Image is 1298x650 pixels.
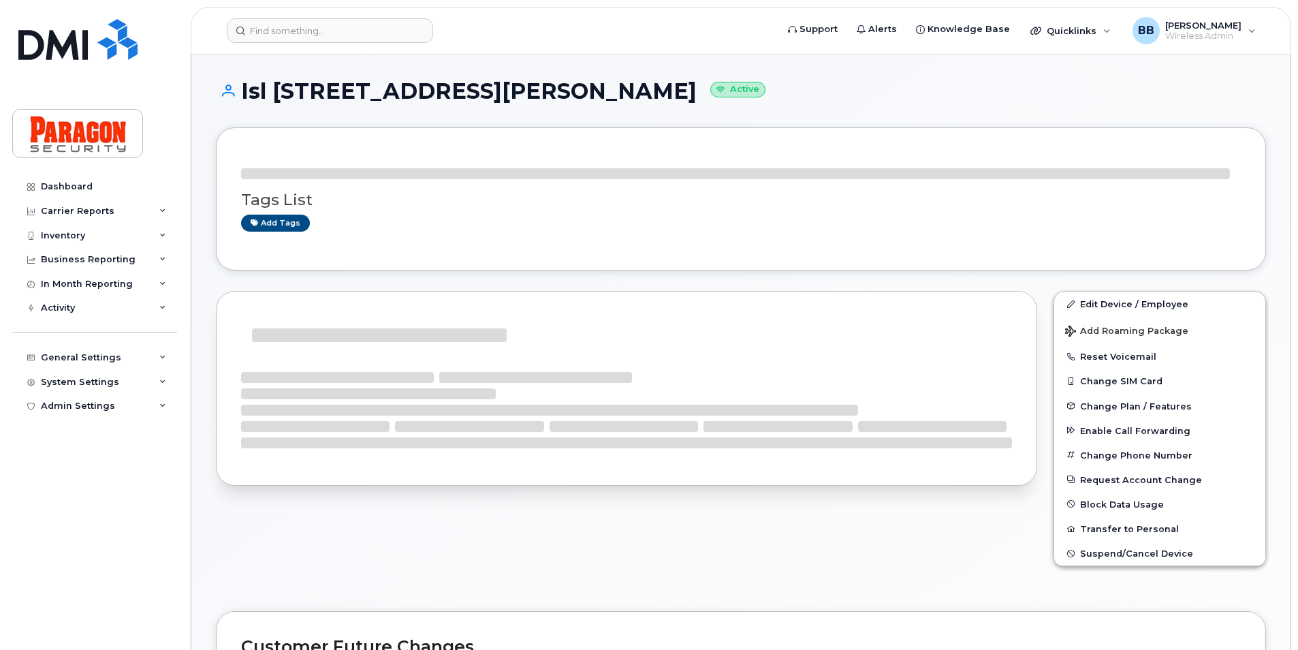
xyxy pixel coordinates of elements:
button: Reset Voicemail [1054,344,1265,369]
a: Add tags [241,215,310,232]
button: Change SIM Card [1054,369,1265,393]
h1: Isl [STREET_ADDRESS][PERSON_NAME] [216,79,1266,103]
button: Enable Call Forwarding [1054,418,1265,443]
h3: Tags List [241,191,1241,208]
button: Transfer to Personal [1054,516,1265,541]
button: Add Roaming Package [1054,316,1265,344]
button: Request Account Change [1054,467,1265,492]
button: Suspend/Cancel Device [1054,541,1265,566]
button: Change Phone Number [1054,443,1265,467]
small: Active [710,82,765,97]
a: Edit Device / Employee [1054,292,1265,316]
span: Add Roaming Package [1065,326,1188,339]
button: Change Plan / Features [1054,394,1265,418]
span: Suspend/Cancel Device [1080,548,1193,559]
button: Block Data Usage [1054,492,1265,516]
span: Change Plan / Features [1080,401,1192,411]
span: Enable Call Forwarding [1080,425,1190,435]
